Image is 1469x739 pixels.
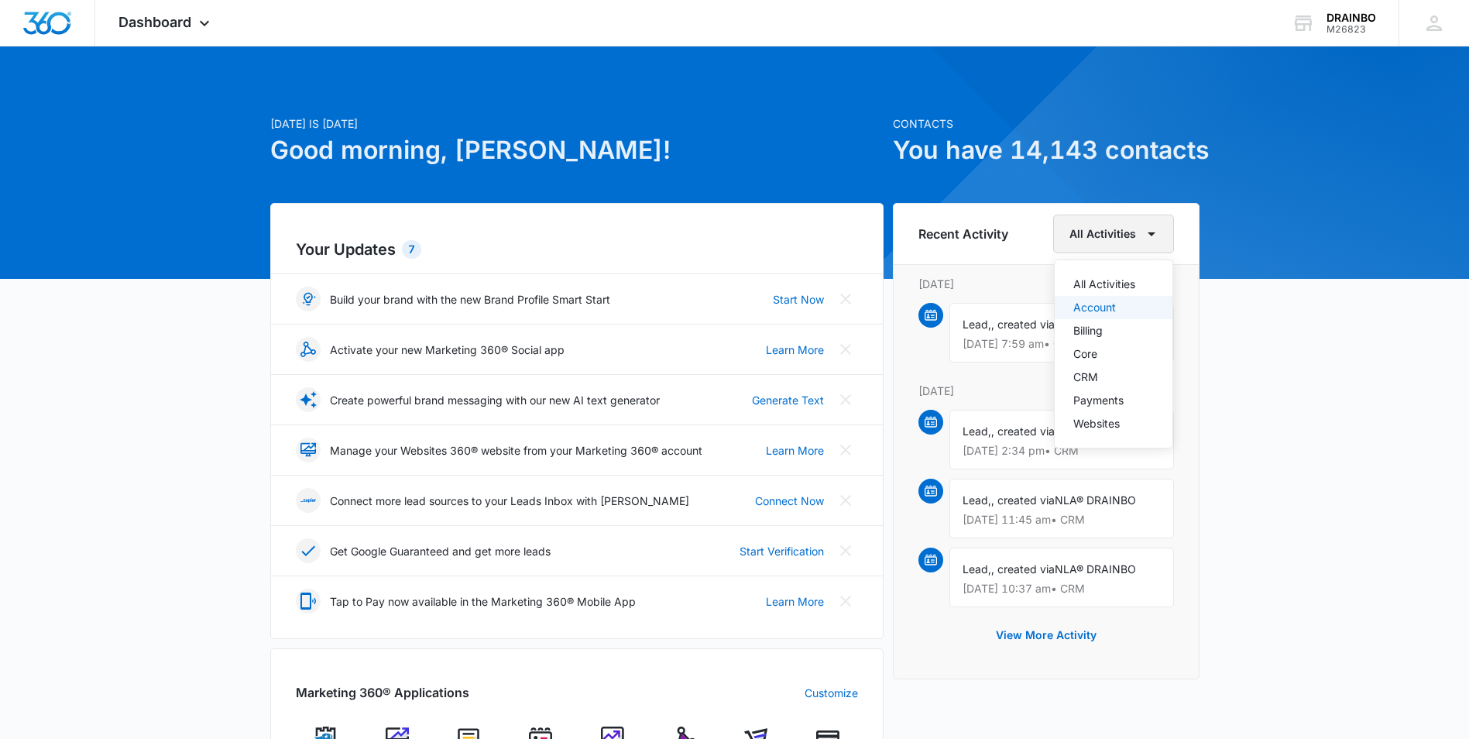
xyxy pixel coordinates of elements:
[1055,366,1172,389] button: CRM
[963,562,991,576] span: Lead,
[991,424,1055,438] span: , created via
[805,685,858,701] a: Customize
[963,318,991,331] span: Lead,
[330,291,610,308] p: Build your brand with the new Brand Profile Smart Start
[330,543,551,559] p: Get Google Guaranteed and get more leads
[740,543,824,559] a: Start Verification
[1073,325,1135,336] div: Billing
[833,488,858,513] button: Close
[963,583,1161,594] p: [DATE] 10:37 am • CRM
[330,342,565,358] p: Activate your new Marketing 360® Social app
[1073,395,1135,406] div: Payments
[980,617,1112,654] button: View More Activity
[402,240,421,259] div: 7
[963,339,1161,349] p: [DATE] 7:59 am • CRM
[1055,412,1172,435] button: Websites
[766,442,824,459] a: Learn More
[330,392,660,408] p: Create powerful brand messaging with our new AI text generator
[1053,215,1174,253] button: All Activities
[1055,389,1172,412] button: Payments
[118,14,191,30] span: Dashboard
[833,287,858,311] button: Close
[833,438,858,462] button: Close
[270,132,884,169] h1: Good morning, [PERSON_NAME]!
[1055,342,1172,366] button: Core
[1073,279,1135,290] div: All Activities
[918,225,1008,243] h6: Recent Activity
[270,115,884,132] p: [DATE] is [DATE]
[1073,349,1135,359] div: Core
[755,493,824,509] a: Connect Now
[991,562,1055,576] span: , created via
[918,383,1174,399] p: [DATE]
[296,683,469,702] h2: Marketing 360® Applications
[1327,24,1376,35] div: account id
[773,291,824,308] a: Start Now
[963,424,991,438] span: Lead,
[330,442,702,459] p: Manage your Websites 360® website from your Marketing 360® account
[918,276,1174,292] p: [DATE]
[1073,302,1135,313] div: Account
[752,392,824,408] a: Generate Text
[963,493,991,507] span: Lead,
[893,132,1200,169] h1: You have 14,143 contacts
[893,115,1200,132] p: Contacts
[766,342,824,358] a: Learn More
[1073,372,1135,383] div: CRM
[296,238,858,261] h2: Your Updates
[1055,493,1136,507] span: NLA® DRAINBO
[963,445,1161,456] p: [DATE] 2:34 pm • CRM
[1055,319,1172,342] button: Billing
[1055,273,1172,296] button: All Activities
[833,589,858,614] button: Close
[833,337,858,362] button: Close
[833,387,858,412] button: Close
[963,514,1161,525] p: [DATE] 11:45 am • CRM
[991,318,1055,331] span: , created via
[1055,562,1136,576] span: NLA® DRAINBO
[1327,12,1376,24] div: account name
[1073,418,1135,429] div: Websites
[330,593,636,610] p: Tap to Pay now available in the Marketing 360® Mobile App
[330,493,689,509] p: Connect more lead sources to your Leads Inbox with [PERSON_NAME]
[833,538,858,563] button: Close
[766,593,824,610] a: Learn More
[1055,296,1172,319] button: Account
[991,493,1055,507] span: , created via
